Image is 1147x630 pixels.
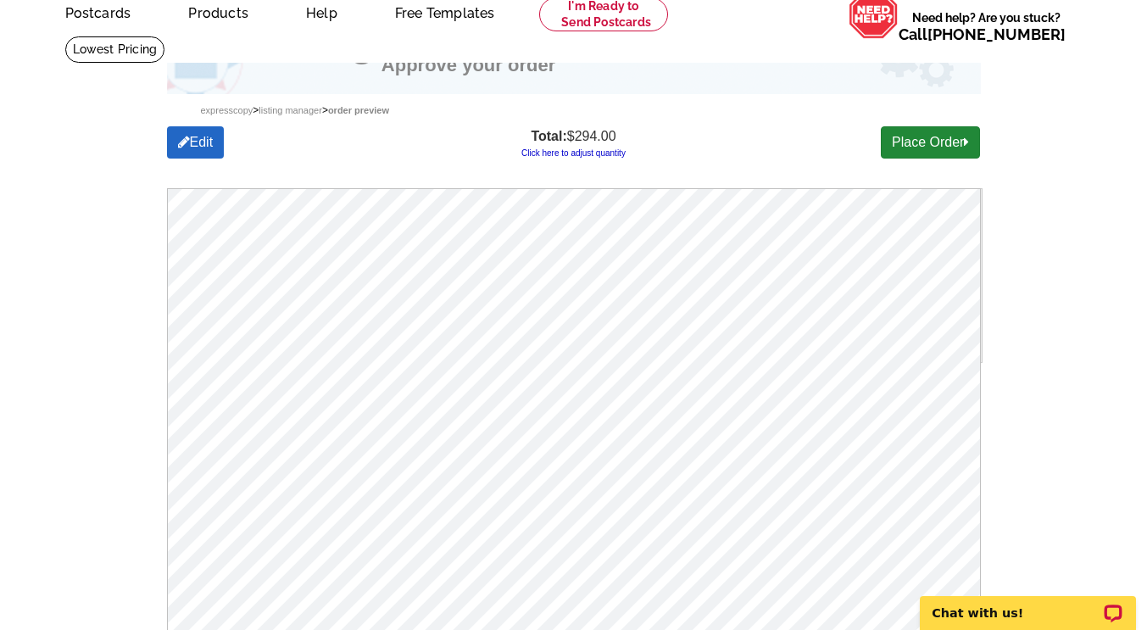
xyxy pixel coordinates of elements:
span: $294.00 [531,129,615,143]
strong: Total: [531,129,566,143]
iframe: LiveChat chat widget [909,577,1147,630]
a: Listing Manager [259,105,322,115]
a: Place Order [881,126,980,159]
a: Expresscopy [201,105,253,115]
span: Need help? Are you stuck? [899,9,1074,43]
div: > > [167,94,981,126]
span: Order preview [328,105,389,115]
a: [PHONE_NUMBER] [927,25,1066,43]
a: Edit [167,126,225,159]
span: Call [899,25,1066,43]
h1: Approve your order [381,56,555,74]
a: Click here to adjust quantity [521,148,626,158]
